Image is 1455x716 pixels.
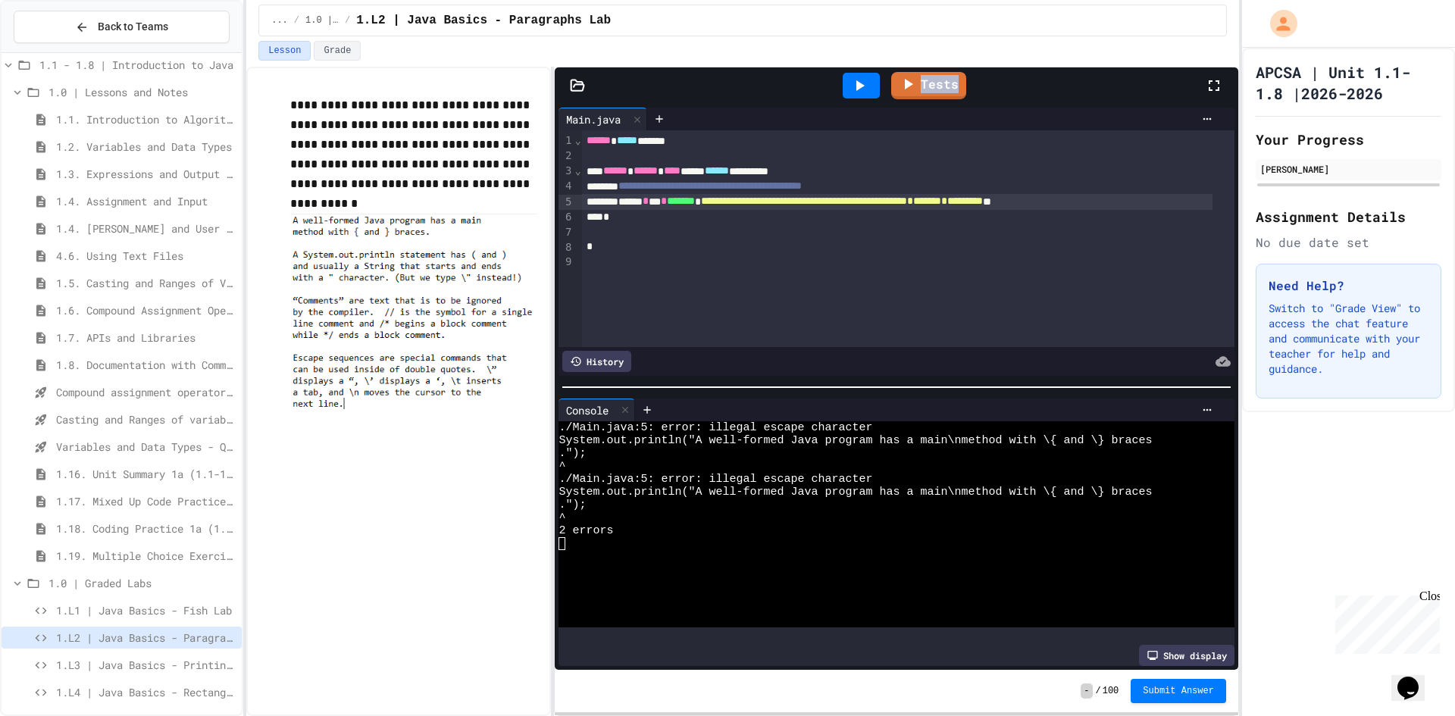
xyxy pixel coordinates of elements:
[56,466,236,482] span: 1.16. Unit Summary 1a (1.1-1.6)
[559,108,647,130] div: Main.java
[294,14,299,27] span: /
[56,330,236,345] span: 1.7. APIs and Libraries
[559,255,574,270] div: 9
[271,14,288,27] span: ...
[56,493,236,509] span: 1.17. Mixed Up Code Practice 1.1-1.6
[56,166,236,182] span: 1.3. Expressions and Output [New]
[1269,301,1428,377] p: Switch to "Grade View" to access the chat feature and communicate with your teacher for help and ...
[56,275,236,291] span: 1.5. Casting and Ranges of Values
[1329,589,1440,654] iframe: chat widget
[14,11,230,43] button: Back to Teams
[1103,685,1119,697] span: 100
[1269,277,1428,295] h3: Need Help?
[56,630,236,646] span: 1.L2 | Java Basics - Paragraphs Lab
[891,72,966,99] a: Tests
[1256,233,1441,252] div: No due date set
[48,84,236,100] span: 1.0 | Lessons and Notes
[559,524,613,537] span: 2 errors
[559,195,574,211] div: 5
[559,511,565,524] span: ^
[559,473,872,486] span: ./Main.java:5: error: illegal escape character
[56,684,236,700] span: 1.L4 | Java Basics - Rectangle Lab
[1131,679,1226,703] button: Submit Answer
[56,193,236,209] span: 1.4. Assignment and Input
[56,657,236,673] span: 1.L3 | Java Basics - Printing Code Lab
[559,447,586,460] span: .");
[559,460,565,473] span: ^
[559,164,574,179] div: 3
[56,548,236,564] span: 1.19. Multiple Choice Exercises for Unit 1a (1.1-1.6)
[56,384,236,400] span: Compound assignment operators - Quiz
[356,11,611,30] span: 1.L2 | Java Basics - Paragraphs Lab
[559,179,574,194] div: 4
[559,111,628,127] div: Main.java
[559,486,1152,499] span: System.out.println("A well-formed Java program has a main\nmethod with \{ and \} braces
[56,302,236,318] span: 1.6. Compound Assignment Operators
[1256,61,1441,104] h1: APCSA | Unit 1.1- 1.8 |2026-2026
[559,399,635,421] div: Console
[305,14,339,27] span: 1.0 | Graded Labs
[1256,206,1441,227] h2: Assignment Details
[1143,685,1214,697] span: Submit Answer
[56,521,236,536] span: 1.18. Coding Practice 1a (1.1-1.6)
[56,111,236,127] span: 1.1. Introduction to Algorithms, Programming, and Compilers
[559,499,586,511] span: .");
[39,57,236,73] span: 1.1 - 1.8 | Introduction to Java
[48,575,236,591] span: 1.0 | Graded Labs
[56,439,236,455] span: Variables and Data Types - Quiz
[56,220,236,236] span: 1.4. [PERSON_NAME] and User Input
[56,357,236,373] span: 1.8. Documentation with Comments and Preconditions
[1256,129,1441,150] h2: Your Progress
[559,402,616,418] div: Console
[1391,655,1440,701] iframe: chat widget
[6,6,105,96] div: Chat with us now!Close
[1096,685,1101,697] span: /
[56,411,236,427] span: Casting and Ranges of variables - Quiz
[574,134,581,146] span: Fold line
[56,602,236,618] span: 1.L1 | Java Basics - Fish Lab
[56,248,236,264] span: 4.6. Using Text Files
[559,240,574,255] div: 8
[1254,6,1301,41] div: My Account
[258,41,311,61] button: Lesson
[1260,162,1437,176] div: [PERSON_NAME]
[559,434,1152,447] span: System.out.println("A well-formed Java program has a main\nmethod with \{ and \} braces
[56,139,236,155] span: 1.2. Variables and Data Types
[574,164,581,177] span: Fold line
[1139,645,1234,666] div: Show display
[345,14,350,27] span: /
[314,41,361,61] button: Grade
[1081,683,1092,699] span: -
[559,210,574,225] div: 6
[562,351,631,372] div: History
[559,149,574,164] div: 2
[559,421,872,434] span: ./Main.java:5: error: illegal escape character
[98,19,168,35] span: Back to Teams
[559,225,574,240] div: 7
[559,133,574,149] div: 1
